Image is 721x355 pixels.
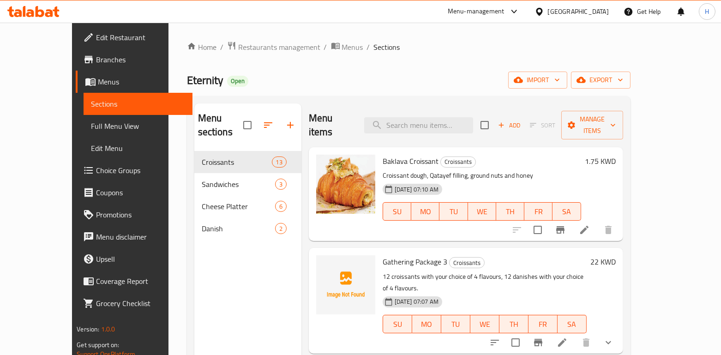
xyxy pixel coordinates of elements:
a: Edit Restaurant [76,26,192,48]
span: Add item [494,118,524,132]
span: Grocery Checklist [96,298,185,309]
span: Croissants [450,258,484,268]
span: Baklava Croissant [383,154,439,168]
div: [GEOGRAPHIC_DATA] [548,6,609,17]
span: Promotions [96,209,185,220]
button: Add section [279,114,301,136]
button: Branch-specific-item [527,331,549,354]
span: Get support on: [77,339,119,351]
div: Croissants [440,156,476,168]
h6: 1.75 KWD [585,155,616,168]
span: Choice Groups [96,165,185,176]
span: Menus [342,42,363,53]
button: export [571,72,631,89]
a: Coverage Report [76,270,192,292]
div: Cheese Platter6 [194,195,301,217]
span: Eternity [187,70,223,90]
a: Choice Groups [76,159,192,181]
span: 2 [276,224,286,233]
span: Add [497,120,522,131]
a: Grocery Checklist [76,292,192,314]
span: Select to update [506,333,525,352]
span: Gathering Package 3 [383,255,447,269]
span: Croissants [202,156,272,168]
a: Full Menu View [84,115,192,137]
nav: Menu sections [194,147,301,243]
button: SU [383,315,412,333]
span: MO [416,318,438,331]
span: WE [472,205,493,218]
span: TU [443,205,464,218]
li: / [367,42,370,53]
span: Select all sections [238,115,257,135]
button: TU [441,315,470,333]
span: [DATE] 07:07 AM [391,297,442,306]
span: Croissants [441,156,475,167]
span: Danish [202,223,275,234]
span: SU [387,318,409,331]
span: Restaurants management [238,42,320,53]
span: Sort sections [257,114,279,136]
div: Open [227,76,248,87]
button: sort-choices [484,331,506,354]
button: WE [470,315,499,333]
button: Branch-specific-item [549,219,571,241]
button: SA [553,202,581,221]
button: FR [524,202,553,221]
span: Open [227,77,248,85]
button: MO [412,315,441,333]
a: Home [187,42,216,53]
a: Coupons [76,181,192,204]
span: MO [415,205,436,218]
span: 1.0.0 [101,323,115,335]
span: Sandwiches [202,179,275,190]
a: Edit Menu [84,137,192,159]
button: FR [529,315,558,333]
a: Menus [331,41,363,53]
span: Select to update [528,220,547,240]
h2: Menu items [309,111,353,139]
a: Sections [84,93,192,115]
span: Edit Restaurant [96,32,185,43]
nav: breadcrumb [187,41,631,53]
span: SA [561,318,583,331]
span: Coverage Report [96,276,185,287]
button: WE [468,202,496,221]
button: TH [496,202,524,221]
div: items [275,223,287,234]
button: delete [575,331,597,354]
span: SU [387,205,408,218]
a: Restaurants management [227,41,320,53]
span: FR [528,205,549,218]
button: Add [494,118,524,132]
span: Branches [96,54,185,65]
h2: Menu sections [198,111,243,139]
button: MO [411,202,439,221]
span: SA [556,205,577,218]
span: Menu disclaimer [96,231,185,242]
button: delete [597,219,619,241]
div: Danish2 [194,217,301,240]
a: Promotions [76,204,192,226]
button: TU [439,202,468,221]
h6: 22 KWD [590,255,616,268]
span: Edit Menu [91,143,185,154]
span: Select section [475,115,494,135]
span: Manage items [569,114,616,137]
a: Upsell [76,248,192,270]
div: items [275,179,287,190]
span: 6 [276,202,286,211]
li: / [324,42,327,53]
span: TU [445,318,467,331]
span: Full Menu View [91,120,185,132]
a: Menus [76,71,192,93]
span: 13 [272,158,286,167]
p: Croissant dough, Qatayef filling, ground nuts and honey [383,170,581,181]
span: Version: [77,323,99,335]
input: search [364,117,473,133]
span: Cheese Platter [202,201,275,212]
